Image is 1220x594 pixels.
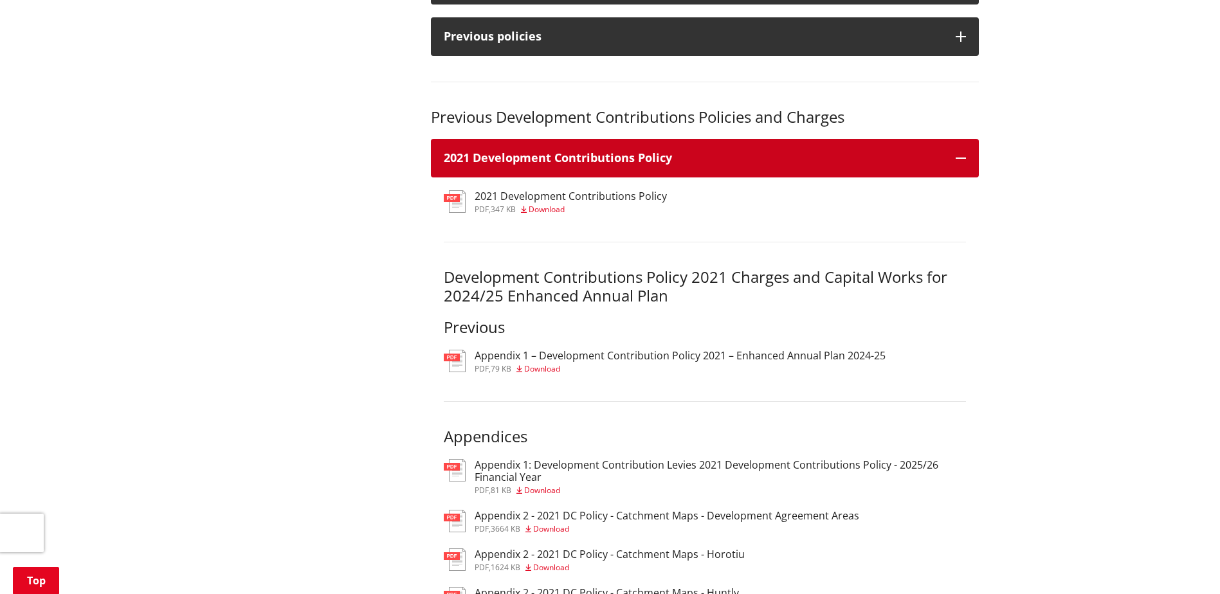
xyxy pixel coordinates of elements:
[491,562,520,573] span: 1624 KB
[524,363,560,374] span: Download
[491,363,511,374] span: 79 KB
[444,401,966,446] h3: Appendices
[444,350,466,372] img: document-pdf.svg
[444,510,466,532] img: document-pdf.svg
[444,459,966,494] a: Appendix 1: Development Contribution Levies 2021 Development Contributions Policy - 2025/26 Finan...
[475,564,745,571] div: ,
[475,206,667,213] div: ,
[13,567,59,594] a: Top
[444,268,966,305] h3: Development Contributions Policy 2021 Charges and Capital Works for 2024/25 Enhanced Annual Plan
[475,523,489,534] span: pdf
[475,510,859,522] h3: Appendix 2 - 2021 DC Policy - Catchment Maps - Development Agreement Areas
[475,363,489,374] span: pdf
[444,190,667,213] a: 2021 Development Contributions Policy pdf,347 KB Download
[444,548,466,571] img: document-pdf.svg
[475,459,966,483] h3: Appendix 1: Development Contribution Levies 2021 Development Contributions Policy - 2025/26 Finan...
[475,350,886,362] h3: Appendix 1 – Development Contribution Policy 2021 – Enhanced Annual Plan 2024-25
[491,204,516,215] span: 347 KB
[444,459,466,482] img: document-pdf.svg
[475,365,886,373] div: ,
[475,190,667,203] h3: 2021 Development Contributions Policy
[444,510,859,533] a: Appendix 2 - 2021 DC Policy - Catchment Maps - Development Agreement Areas pdf,3664 KB Download
[491,485,511,496] span: 81 KB
[444,152,943,165] h3: 2021 Development Contributions Policy
[533,523,569,534] span: Download
[444,350,886,373] a: Appendix 1 – Development Contribution Policy 2021 – Enhanced Annual Plan 2024-25 pdf,79 KB Download
[475,485,489,496] span: pdf
[431,108,979,127] h3: Previous Development Contributions Policies and Charges
[431,17,979,56] button: Previous policies
[475,525,859,533] div: ,
[491,523,520,534] span: 3664 KB
[533,562,569,573] span: Download
[475,487,966,494] div: ,
[1161,540,1207,586] iframe: Messenger Launcher
[444,30,943,43] div: Previous policies
[524,485,560,496] span: Download
[475,548,745,561] h3: Appendix 2 - 2021 DC Policy - Catchment Maps - Horotiu
[444,548,745,571] a: Appendix 2 - 2021 DC Policy - Catchment Maps - Horotiu pdf,1624 KB Download
[475,562,489,573] span: pdf
[444,190,466,213] img: document-pdf.svg
[529,204,565,215] span: Download
[475,204,489,215] span: pdf
[431,139,979,177] button: 2021 Development Contributions Policy
[444,318,966,337] h3: Previous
